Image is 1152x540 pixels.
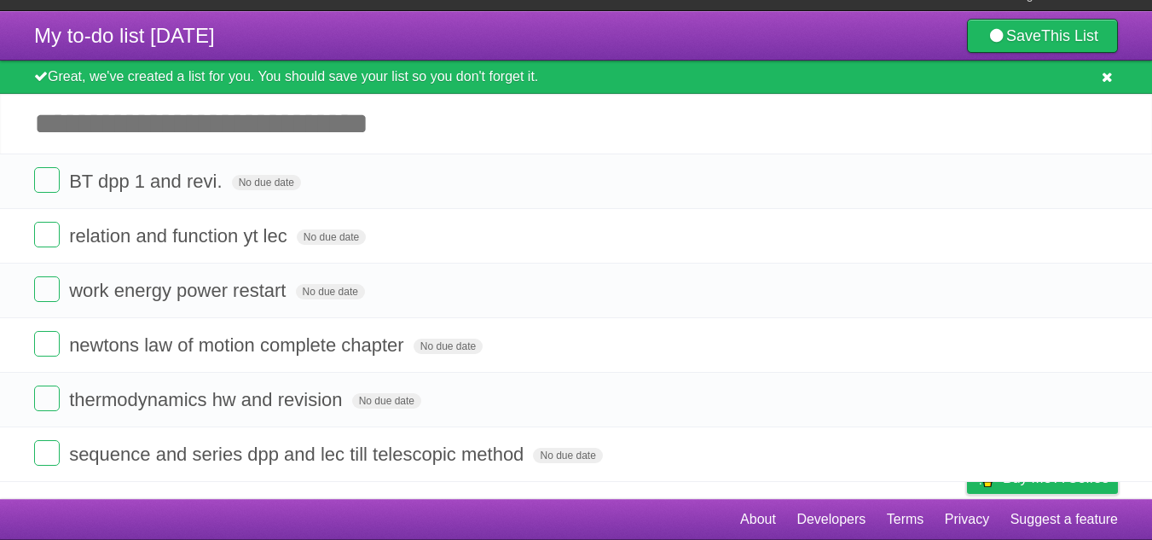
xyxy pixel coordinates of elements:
[1003,463,1109,493] span: Buy me a coffee
[414,339,483,354] span: No due date
[34,222,60,247] label: Done
[796,503,865,536] a: Developers
[297,229,366,245] span: No due date
[69,334,408,356] span: newtons law of motion complete chapter
[232,175,301,190] span: No due date
[967,19,1118,53] a: SaveThis List
[69,280,290,301] span: work energy power restart
[69,444,528,465] span: sequence and series dpp and lec till telescopic method
[740,503,776,536] a: About
[34,331,60,357] label: Done
[34,24,215,47] span: My to-do list [DATE]
[887,503,924,536] a: Terms
[352,393,421,409] span: No due date
[69,389,346,410] span: thermodynamics hw and revision
[34,386,60,411] label: Done
[34,440,60,466] label: Done
[296,284,365,299] span: No due date
[69,225,292,247] span: relation and function yt lec
[945,503,989,536] a: Privacy
[533,448,602,463] span: No due date
[34,167,60,193] label: Done
[1041,27,1098,44] b: This List
[1010,503,1118,536] a: Suggest a feature
[69,171,226,192] span: BT dpp 1 and revi.
[34,276,60,302] label: Done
